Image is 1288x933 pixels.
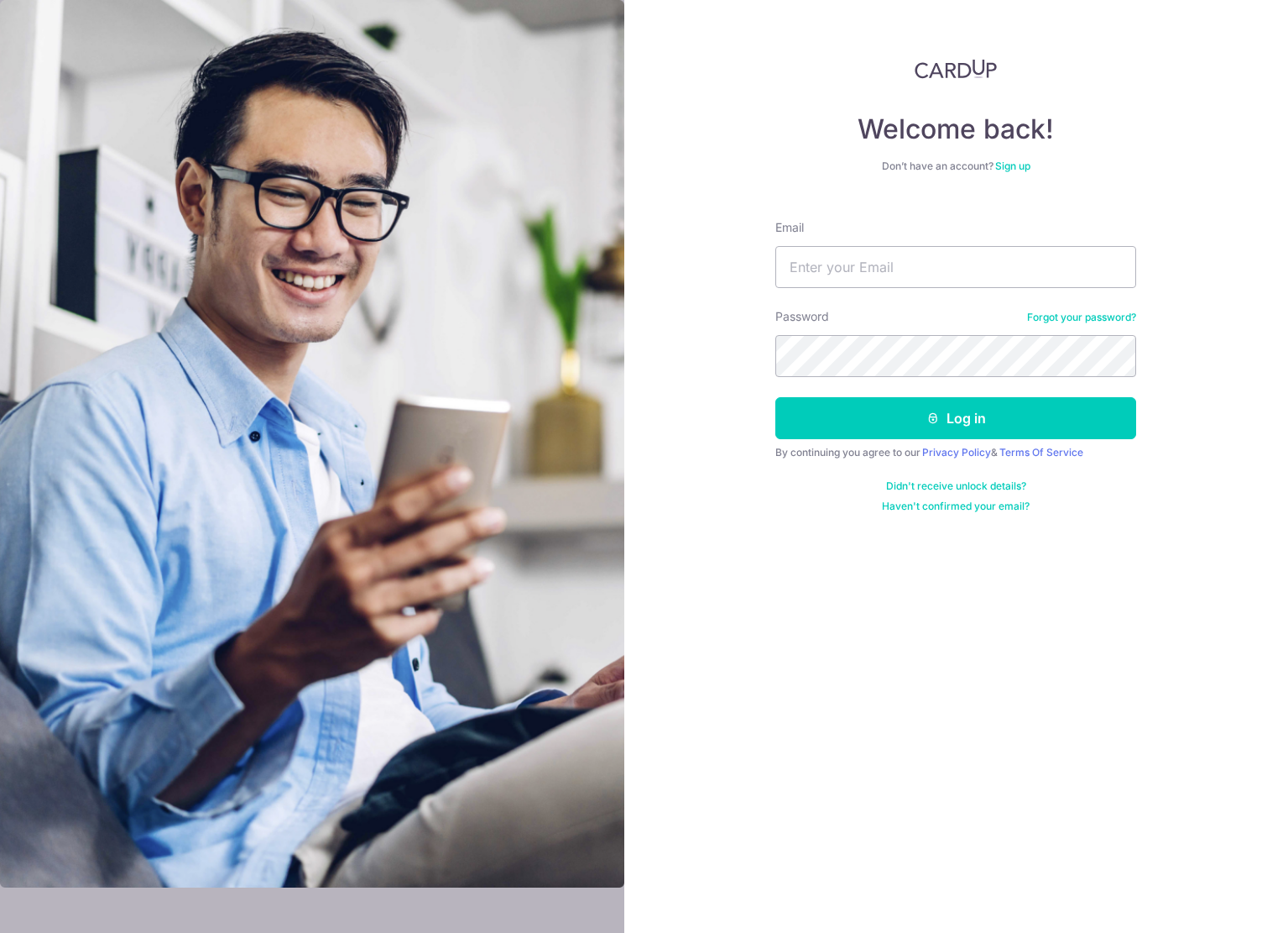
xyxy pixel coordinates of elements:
a: Forgot your password? [1027,311,1136,324]
label: Email [775,219,804,236]
a: Privacy Policy [922,446,991,459]
a: Terms Of Service [999,446,1083,459]
label: Password [775,308,829,325]
img: CardUp Logo [915,59,997,79]
a: Haven't confirmed your email? [882,500,1030,513]
button: Log in [775,397,1136,439]
h4: Welcome back! [775,113,1136,146]
a: Didn't receive unlock details? [886,480,1026,493]
a: Sign up [995,160,1030,172]
input: Enter your Email [775,246,1136,288]
div: By continuing you agree to our & [775,446,1136,459]
div: Don’t have an account? [775,160,1136,173]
